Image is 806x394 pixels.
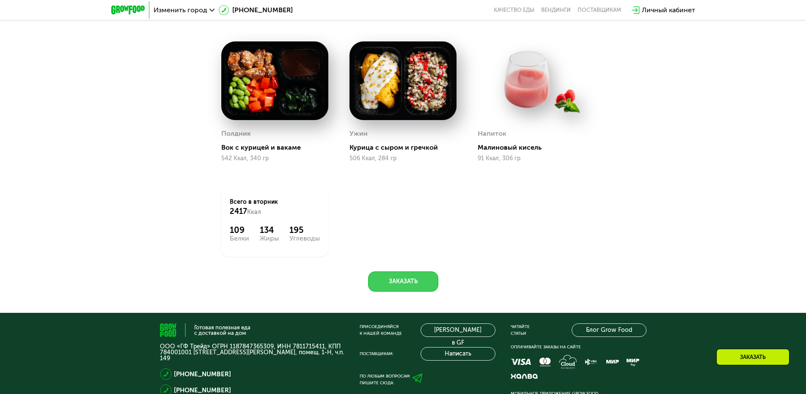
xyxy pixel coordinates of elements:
div: Всего в вторник [230,198,320,216]
div: Жиры [260,235,279,242]
div: Готовая полезная еда с доставкой на дом [194,325,250,336]
a: Качество еды [494,7,534,14]
div: 506 Ккал, 284 гр [349,155,457,162]
div: 542 Ккал, 340 гр [221,155,328,162]
span: 2417 [230,207,247,216]
div: Личный кабинет [642,5,695,15]
div: Белки [230,235,249,242]
div: Вок с курицей и вакаме [221,143,335,152]
a: Вендинги [541,7,571,14]
a: [PHONE_NUMBER] [219,5,293,15]
div: Заказать [716,349,789,365]
div: По любым вопросам пишите сюда: [360,373,410,386]
div: Курица с сыром и гречкой [349,143,463,152]
p: ООО «ГФ Трейд» ОГРН 1187847365309, ИНН 7811715411, КПП 784001001 [STREET_ADDRESS][PERSON_NAME], п... [160,344,344,361]
div: 195 [289,225,320,235]
button: Заказать [368,271,438,292]
div: Присоединяйся к нашей команде [360,323,402,337]
a: [PERSON_NAME] в GF [421,323,495,337]
span: Изменить город [154,7,207,14]
div: Полдник [221,127,251,140]
div: Поставщикам: [360,350,393,357]
span: Ккал [247,208,261,216]
button: Написать [421,347,495,361]
div: Ужин [349,127,368,140]
div: 109 [230,225,249,235]
div: Оплачивайте заказы на сайте [511,344,646,350]
a: Блог Grow Food [572,323,646,337]
div: Углеводы [289,235,320,242]
div: поставщикам [578,7,621,14]
div: 134 [260,225,279,235]
div: Напиток [478,127,506,140]
a: [PHONE_NUMBER] [174,369,231,379]
div: Малиновый кисель [478,143,591,152]
div: 91 Ккал, 306 гр [478,155,585,162]
div: Читайте статьи [511,323,530,337]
